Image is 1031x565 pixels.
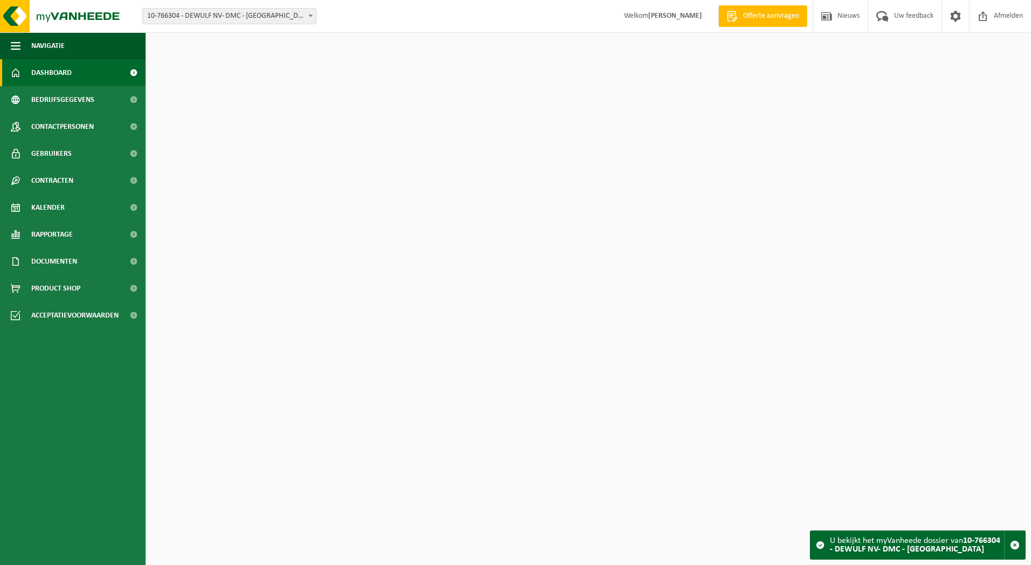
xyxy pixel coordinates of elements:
strong: [PERSON_NAME] [648,12,702,20]
span: Rapportage [31,221,73,248]
span: Contactpersonen [31,113,94,140]
strong: 10-766304 - DEWULF NV- DMC - [GEOGRAPHIC_DATA] [830,536,1000,554]
span: Documenten [31,248,77,275]
span: Kalender [31,194,65,221]
span: Acceptatievoorwaarden [31,302,119,329]
span: Gebruikers [31,140,72,167]
span: Bedrijfsgegevens [31,86,94,113]
span: Navigatie [31,32,65,59]
span: Product Shop [31,275,80,302]
a: Offerte aanvragen [718,5,807,27]
span: 10-766304 - DEWULF NV- DMC - RUMBEKE [142,8,317,24]
span: Dashboard [31,59,72,86]
span: 10-766304 - DEWULF NV- DMC - RUMBEKE [143,9,316,24]
span: Contracten [31,167,73,194]
div: U bekijkt het myVanheede dossier van [830,531,1004,559]
span: Offerte aanvragen [740,11,802,22]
